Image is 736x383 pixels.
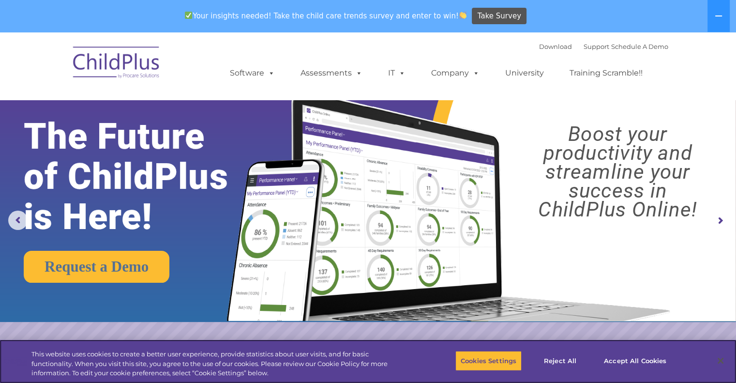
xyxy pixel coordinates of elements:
img: ✅ [185,12,192,19]
span: Your insights needed! Take the child care trends survey and enter to win! [181,6,471,25]
a: Software [220,63,285,83]
img: ChildPlus by Procare Solutions [68,40,165,88]
a: University [496,63,554,83]
div: This website uses cookies to create a better user experience, provide statistics about user visit... [31,350,405,378]
a: Request a Demo [24,251,169,283]
img: 👏 [459,12,466,19]
button: Close [710,350,731,371]
button: Cookies Settings [455,351,522,371]
a: Schedule A Demo [611,43,668,50]
a: Assessments [291,63,372,83]
a: IT [378,63,415,83]
a: Take Survey [472,8,526,25]
a: Training Scramble!! [560,63,652,83]
rs-layer: The Future of ChildPlus is Here! [24,116,259,237]
button: Reject All [530,351,590,371]
font: | [539,43,668,50]
a: Support [584,43,609,50]
span: Last name [135,64,164,71]
a: Company [421,63,489,83]
span: Take Survey [478,8,521,25]
button: Accept All Cookies [599,351,672,371]
a: Download [539,43,572,50]
rs-layer: Boost your productivity and streamline your success in ChildPlus Online! [509,124,727,219]
span: Phone number [135,104,176,111]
